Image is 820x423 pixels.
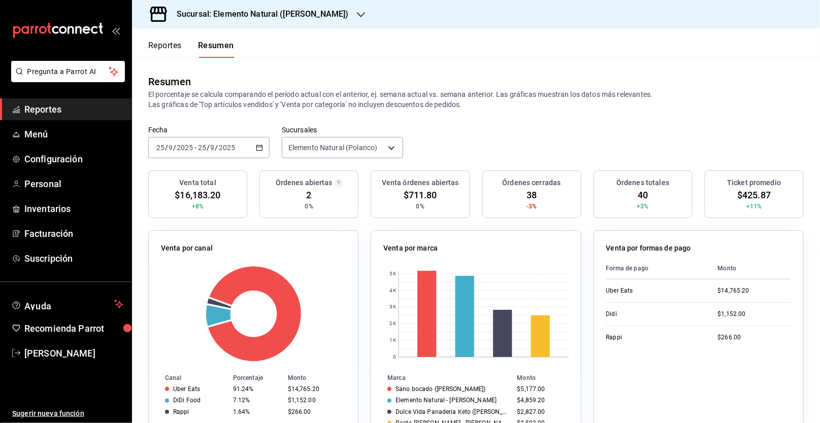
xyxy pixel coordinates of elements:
input: -- [156,144,165,152]
div: Sano bocado ([PERSON_NAME]) [396,385,485,393]
h3: Ticket promedio [727,178,781,188]
button: Pregunta a Parrot AI [11,61,125,82]
div: Didi [606,310,702,319]
th: Monto [710,258,791,279]
h3: Venta órdenes abiertas [382,178,459,188]
th: Monto [513,372,581,383]
div: DiDi Food [173,397,201,404]
span: +3% [637,202,649,211]
span: Suscripción [24,252,123,265]
span: $711.80 [404,188,437,202]
span: 0% [305,202,313,211]
th: Porcentaje [229,372,284,383]
span: $425.87 [737,188,771,202]
h3: Órdenes abiertas [276,178,333,188]
text: 3K [390,304,397,310]
div: $14,765.20 [288,385,342,393]
button: Reportes [148,41,182,58]
text: 4K [390,288,397,294]
div: $4,859.20 [517,397,565,404]
span: +8% [192,202,204,211]
div: $1,152.00 [718,310,791,319]
div: Resumen [148,74,191,89]
p: El porcentaje se calcula comparando el período actual con el anterior, ej. semana actual vs. sema... [148,89,804,110]
div: 1.64% [233,408,280,415]
div: $5,177.00 [517,385,565,393]
h3: Venta total [179,178,216,188]
h3: Órdenes totales [616,178,669,188]
span: Facturación [24,227,123,240]
span: 0% [416,202,424,211]
p: Venta por formas de pago [606,243,691,254]
span: Recomienda Parrot [24,322,123,335]
span: Configuración [24,152,123,166]
h3: Órdenes cerradas [503,178,561,188]
div: Dulce Vida Panaderia Keto ([PERSON_NAME]) [396,408,509,415]
th: Marca [371,372,513,383]
input: ---- [218,144,236,152]
span: 38 [527,188,537,202]
th: Monto [284,372,358,383]
span: 40 [638,188,648,202]
a: Pregunta a Parrot AI [7,74,125,84]
div: Elemento Natural - [PERSON_NAME] [396,397,497,404]
div: Uber Eats [606,287,702,295]
span: [PERSON_NAME] [24,346,123,360]
span: $16,183.20 [175,188,220,202]
button: open_drawer_menu [112,26,120,34]
span: Reportes [24,102,123,116]
span: - [194,144,196,152]
div: Rappi [173,408,189,415]
text: 1K [390,338,397,343]
div: Rappi [606,333,702,342]
span: Pregunta a Parrot AI [27,66,109,77]
span: Elemento Natural (Polanco) [288,143,377,153]
text: 0 [393,355,396,360]
input: ---- [176,144,193,152]
th: Canal [149,372,229,383]
span: 2 [307,188,312,202]
span: Ayuda [24,298,110,310]
span: +11% [746,202,762,211]
div: $266.00 [288,408,342,415]
div: 7.12% [233,397,280,404]
text: 2K [390,321,397,327]
div: 91.24% [233,385,280,393]
button: Resumen [198,41,234,58]
label: Sucursales [282,127,403,134]
span: Menú [24,127,123,141]
h3: Sucursal: Elemento Natural ([PERSON_NAME]) [169,8,349,20]
input: -- [168,144,173,152]
input: -- [198,144,207,152]
span: -3% [527,202,537,211]
span: / [173,144,176,152]
th: Forma de pago [606,258,710,279]
text: 5K [390,271,397,277]
div: $266.00 [718,333,791,342]
span: / [165,144,168,152]
input: -- [210,144,215,152]
span: Personal [24,177,123,191]
div: $1,152.00 [288,397,342,404]
label: Fecha [148,127,270,134]
div: navigation tabs [148,41,234,58]
p: Venta por canal [161,243,213,254]
div: $2,827.00 [517,408,565,415]
span: Sugerir nueva función [12,408,123,419]
span: / [215,144,218,152]
div: $14,765.20 [718,287,791,295]
span: Inventarios [24,202,123,216]
span: / [207,144,210,152]
p: Venta por marca [383,243,438,254]
div: Uber Eats [173,385,200,393]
